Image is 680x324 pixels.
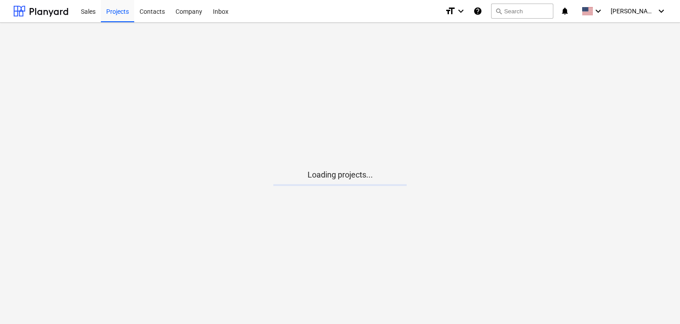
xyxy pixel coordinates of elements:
i: format_size [445,6,456,16]
p: Loading projects... [273,170,407,180]
span: search [495,8,502,15]
i: keyboard_arrow_down [593,6,604,16]
iframe: Chat Widget [636,281,680,324]
i: notifications [560,6,569,16]
i: Knowledge base [473,6,482,16]
i: keyboard_arrow_down [656,6,667,16]
i: keyboard_arrow_down [456,6,466,16]
span: [PERSON_NAME] [611,8,655,15]
button: Search [491,4,553,19]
